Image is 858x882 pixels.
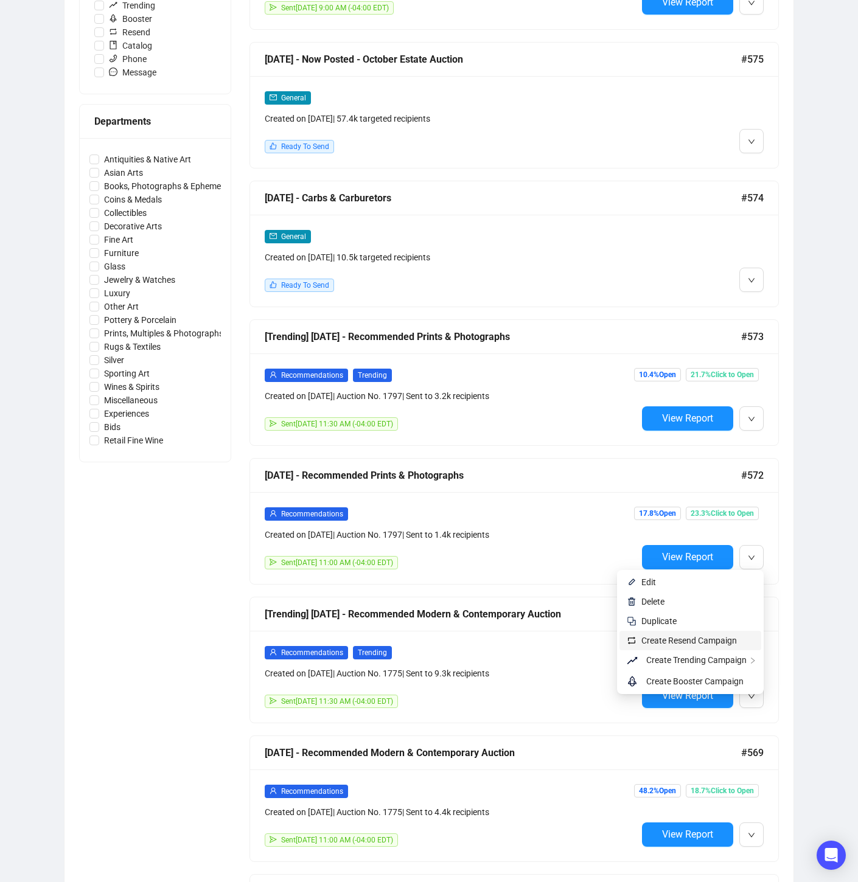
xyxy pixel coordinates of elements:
[748,415,755,423] span: down
[99,153,196,166] span: Antiquities & Native Art
[99,340,166,353] span: Rugs & Textiles
[104,39,157,52] span: Catalog
[99,166,148,179] span: Asian Arts
[104,12,157,26] span: Booster
[99,407,154,420] span: Experiences
[817,841,846,870] div: Open Intercom Messenger
[353,369,392,382] span: Trending
[634,368,681,381] span: 10.4% Open
[270,420,277,427] span: send
[104,26,155,39] span: Resend
[662,551,713,563] span: View Report
[281,836,393,844] span: Sent [DATE] 11:00 AM (-04:00 EDT)
[741,745,764,760] span: #569
[281,558,393,567] span: Sent [DATE] 11:00 AM (-04:00 EDT)
[686,368,759,381] span: 21.7% Click to Open
[741,468,764,483] span: #572
[281,94,306,102] span: General
[109,54,117,63] span: phone
[741,329,764,344] span: #573
[270,281,277,288] span: like
[281,232,306,241] span: General
[662,828,713,840] span: View Report
[270,142,277,150] span: like
[265,190,741,206] div: [DATE] - Carbs & Carburetors
[749,657,756,664] span: right
[281,510,343,518] span: Recommendations
[641,616,677,626] span: Duplicate
[741,52,764,67] span: #575
[109,14,117,23] span: rocket
[627,653,641,668] span: rise
[99,353,129,367] span: Silver
[270,787,277,794] span: user
[99,420,125,434] span: Bids
[741,190,764,206] span: #574
[99,394,162,407] span: Miscellaneous
[353,646,392,659] span: Trending
[109,41,117,49] span: book
[642,406,733,431] button: View Report
[270,94,277,101] span: mail
[642,822,733,847] button: View Report
[634,507,681,520] span: 17.8% Open
[99,246,144,260] span: Furniture
[265,389,637,403] div: Created on [DATE] | Auction No. 1797 | Sent to 3.2k recipients
[249,42,779,168] a: [DATE] - Now Posted - October Estate Auction#575mailGeneralCreated on [DATE]| 57.4k targeted reci...
[281,281,329,290] span: Ready To Send
[94,114,216,129] div: Departments
[265,251,637,264] div: Created on [DATE] | 10.5k targeted recipients
[249,735,779,862] a: [DATE] - Recommended Modern & Contemporary Auction#569userRecommendationsCreated on [DATE]| Aucti...
[662,690,713,701] span: View Report
[99,313,181,327] span: Pottery & Porcelain
[642,684,733,708] button: View Report
[281,142,329,151] span: Ready To Send
[627,636,637,645] img: retweet.svg
[265,528,637,541] div: Created on [DATE] | Auction No. 1797 | Sent to 1.4k recipients
[662,412,713,424] span: View Report
[270,510,277,517] span: user
[265,468,741,483] div: [DATE] - Recommended Prints & Photographs
[270,697,277,704] span: send
[99,300,144,313] span: Other Art
[281,697,393,706] span: Sent [DATE] 11:30 AM (-04:00 EDT)
[281,420,393,428] span: Sent [DATE] 11:30 AM (-04:00 EDT)
[99,380,164,394] span: Wines & Spirits
[646,655,747,665] span: Create Trending Campaign
[627,597,637,606] img: svg+xml;base64,PHN2ZyB4bWxucz0iaHR0cDovL3d3dy53My5vcmcvMjAwMC9zdmciIHhtbG5zOnhsaW5rPSJodHRwOi8vd3...
[270,836,277,843] span: send
[265,606,741,622] div: [Trending] [DATE] - Recommended Modern & Contemporary Auction
[270,232,277,240] span: mail
[748,138,755,145] span: down
[270,558,277,566] span: send
[748,693,755,700] span: down
[99,434,168,447] span: Retail Fine Wine
[646,676,744,686] span: Create Booster Campaign
[634,784,681,797] span: 48.2% Open
[627,674,641,689] span: rocket
[281,648,343,657] span: Recommendations
[641,597,664,606] span: Delete
[281,787,343,796] span: Recommendations
[265,329,741,344] div: [Trending] [DATE] - Recommended Prints & Photographs
[99,273,180,286] span: Jewelry & Watches
[270,371,277,378] span: user
[104,52,152,66] span: Phone
[99,260,130,273] span: Glass
[686,784,759,797] span: 18.7% Click to Open
[686,507,759,520] span: 23.3% Click to Open
[99,327,228,340] span: Prints, Multiples & Photographs
[265,667,637,680] div: Created on [DATE] | Auction No. 1775 | Sent to 9.3k recipients
[249,181,779,307] a: [DATE] - Carbs & Carburetors#574mailGeneralCreated on [DATE]| 10.5k targeted recipientslikeReady ...
[249,458,779,585] a: [DATE] - Recommended Prints & Photographs#572userRecommendationsCreated on [DATE]| Auction No. 17...
[249,319,779,446] a: [Trending] [DATE] - Recommended Prints & Photographs#573userRecommendationsTrendingCreated on [DA...
[641,577,656,587] span: Edit
[99,220,167,233] span: Decorative Arts
[281,4,389,12] span: Sent [DATE] 9:00 AM (-04:00 EDT)
[109,68,117,76] span: message
[109,27,117,36] span: retweet
[642,545,733,569] button: View Report
[748,554,755,561] span: down
[99,367,155,380] span: Sporting Art
[99,233,138,246] span: Fine Art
